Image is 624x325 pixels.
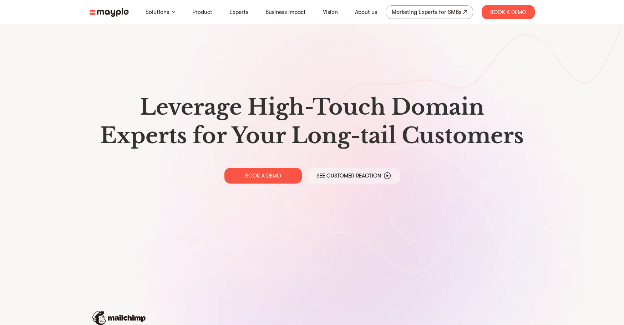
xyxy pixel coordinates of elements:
p: BOOK A DEMO [245,172,281,179]
a: Business Impact [265,8,306,16]
a: About us [355,8,377,16]
a: Experts [229,8,248,16]
a: Solutions [146,8,169,16]
h1: Leverage High-Touch Domain Experts for Your Long-tail Customers [95,93,529,150]
a: BOOK A DEMO [224,168,302,184]
a: Marketing Experts for SMBs [386,5,473,19]
img: mayple-logo [90,8,129,17]
div: Book A Demo [482,5,535,19]
div: Marketing Experts for SMBs [392,7,461,17]
a: See Customer Reaction [308,168,400,184]
p: See Customer Reaction [316,172,381,179]
a: Product [192,8,212,16]
img: arrow-down [172,11,175,13]
a: Vision [323,8,338,16]
img: mailchimp-logo [92,311,146,325]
